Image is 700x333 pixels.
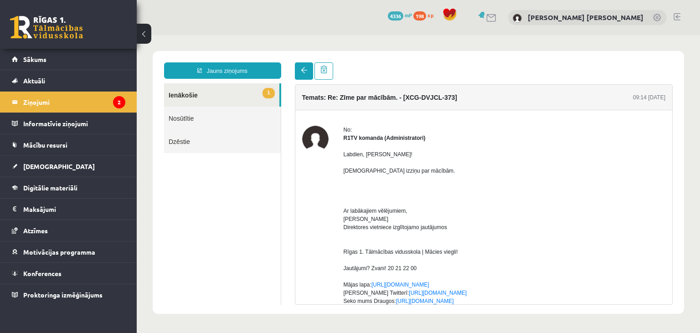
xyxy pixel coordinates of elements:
span: mP [405,11,412,19]
a: Rīgas 1. Tālmācības vidusskola [10,16,83,39]
h4: Temats: Re: Zīme par mācībām. - [XCG-DVJCL-373] [165,59,321,66]
a: 4336 mP [388,11,412,19]
legend: Ziņojumi [23,92,125,113]
a: Motivācijas programma [12,241,125,262]
a: [DEMOGRAPHIC_DATA] [12,156,125,177]
a: Konferences [12,263,125,284]
span: 1 [126,53,138,63]
span: Sākums [23,55,46,63]
a: Dzēstie [27,95,144,118]
p: Labdien, [PERSON_NAME]! [DEMOGRAPHIC_DATA] izziņu par mācībām. [207,115,529,140]
a: Digitālie materiāli [12,177,125,198]
a: Informatīvie ziņojumi [12,113,125,134]
legend: Maksājumi [23,199,125,220]
a: Jauns ziņojums [27,27,144,44]
a: Proktoringa izmēģinājums [12,284,125,305]
span: xp [427,11,433,19]
a: Mācību resursi [12,134,125,155]
img: R1TV komanda [165,91,192,117]
div: 09:14 [DATE] [496,58,529,67]
a: Aktuāli [12,70,125,91]
a: Sākums [12,49,125,70]
img: Emīlija Krista Bērziņa [513,14,522,23]
a: [URL][DOMAIN_NAME] [272,255,330,261]
span: Digitālie materiāli [23,184,77,192]
span: [DEMOGRAPHIC_DATA] [23,162,95,170]
div: No: [207,91,529,99]
a: [URL][DOMAIN_NAME] [235,246,293,253]
span: Aktuāli [23,77,45,85]
span: Proktoringa izmēģinājums [23,291,103,299]
a: Maksājumi [12,199,125,220]
a: Atzīmes [12,220,125,241]
i: 2 [113,96,125,108]
span: 198 [413,11,426,20]
a: Nosūtītie [27,72,144,95]
p: Ar labākajiem vēlējumiem, [PERSON_NAME] Direktores vietniece izglītojamo jautājumos Rīgas 1. Tālm... [207,147,529,303]
strong: R1TV komanda (Administratori) [207,100,289,106]
span: Konferences [23,269,62,277]
span: Mācību resursi [23,141,67,149]
a: 1Ienākošie [27,48,143,72]
a: [PERSON_NAME] [PERSON_NAME] [528,13,643,22]
legend: Informatīvie ziņojumi [23,113,125,134]
a: Ziņojumi2 [12,92,125,113]
a: [URL][DOMAIN_NAME] [259,263,317,269]
span: Atzīmes [23,226,48,235]
span: Motivācijas programma [23,248,95,256]
a: 198 xp [413,11,438,19]
span: 4336 [388,11,403,20]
